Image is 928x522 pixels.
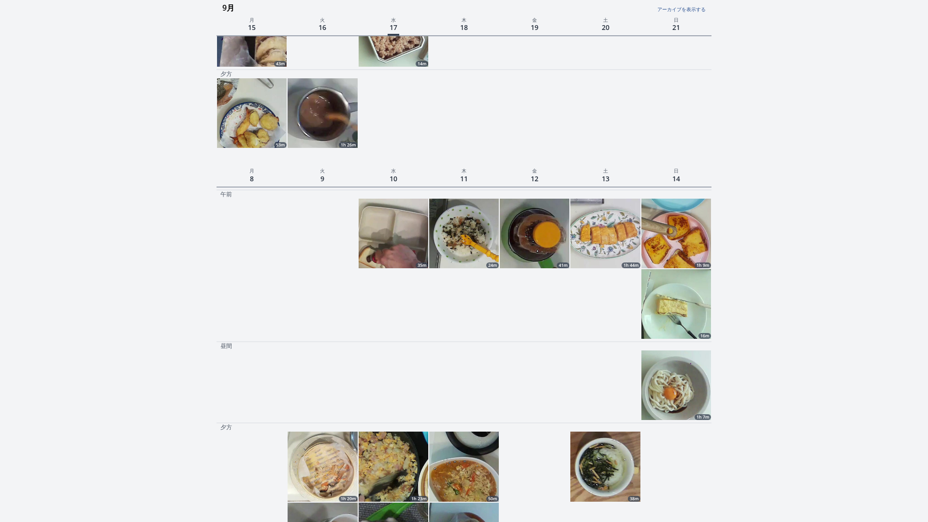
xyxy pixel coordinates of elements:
[359,432,428,501] img: 250910090623_thumb.jpeg
[288,78,357,148] img: 250916100419_thumb.jpeg
[359,199,428,268] a: 35m
[500,199,569,268] img: 250911212100_thumb.jpeg
[670,21,682,34] span: 21
[628,496,640,502] div: 38m
[570,199,640,268] a: 1h 44m
[641,269,711,339] img: 250914010138_thumb.jpeg
[570,166,640,174] p: 土
[570,432,640,501] a: 38m
[359,199,428,268] img: 250909212227_thumb.jpeg
[319,172,326,185] span: 9
[600,172,611,185] span: 13
[220,190,232,198] p: 午前
[339,142,358,148] div: 1h 26m
[570,432,640,501] img: 250913101021_thumb.jpeg
[217,78,287,148] img: 250915092648_thumb.jpeg
[339,496,358,502] div: 1h 20m
[288,432,357,501] img: 250909102742_thumb.jpeg
[622,262,640,268] div: 1h 44m
[641,199,711,268] img: 250913222556_thumb.jpeg
[409,496,428,502] div: 1h 23m
[458,172,470,185] span: 11
[220,342,232,350] p: 昼間
[388,172,399,185] span: 10
[248,172,256,185] span: 8
[570,14,640,23] p: 土
[317,21,328,34] span: 16
[641,350,711,420] img: 250914024141_thumb.jpeg
[600,21,611,34] span: 20
[388,21,399,36] span: 17
[499,166,570,174] p: 金
[416,61,428,67] div: 14m
[486,262,499,268] div: 24m
[288,432,357,501] a: 1h 20m
[698,333,711,339] div: 16m
[458,21,470,34] span: 18
[217,166,287,174] p: 月
[358,14,429,23] p: 水
[641,199,711,268] a: 1h 9m
[217,78,287,148] a: 53m
[529,172,540,185] span: 12
[499,14,570,23] p: 金
[274,61,287,67] div: 43m
[287,14,358,23] p: 火
[529,21,540,34] span: 19
[486,496,499,502] div: 50m
[641,166,711,174] p: 日
[557,262,569,268] div: 41m
[695,262,711,268] div: 1h 9m
[274,142,287,148] div: 53m
[359,432,428,501] a: 1h 23m
[358,166,429,174] p: 水
[288,78,357,148] a: 1h 26m
[429,432,499,501] a: 50m
[500,199,569,268] a: 41m
[695,414,711,420] div: 1h 7m
[220,423,232,431] p: 夕方
[641,14,711,23] p: 日
[429,14,499,23] p: 木
[429,199,499,268] img: 250910213240_thumb.jpeg
[429,199,499,268] a: 24m
[641,269,711,339] a: 16m
[429,166,499,174] p: 木
[429,432,499,501] img: 250911085648_thumb.jpeg
[287,166,358,174] p: 火
[670,172,682,185] span: 14
[220,70,232,78] p: 夕方
[217,14,287,23] p: 月
[246,21,258,34] span: 15
[570,199,640,268] img: 250912213854_thumb.jpeg
[416,262,428,268] div: 35m
[641,350,711,420] a: 1h 7m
